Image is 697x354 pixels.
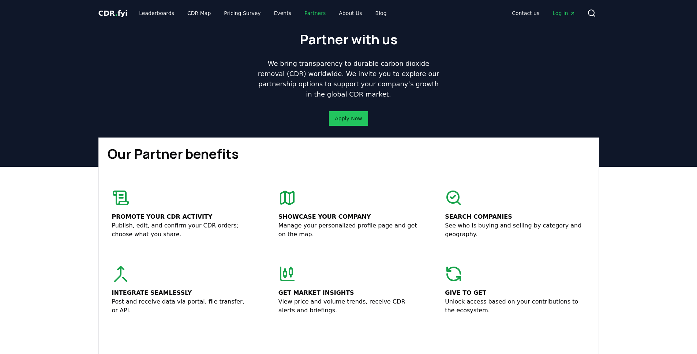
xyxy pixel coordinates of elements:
[506,7,581,20] nav: Main
[98,9,128,18] span: CDR fyi
[278,221,419,239] p: Manage your personalized profile page and get on the map.
[108,147,590,161] h1: Our Partner benefits
[112,297,252,315] p: Post and receive data via portal, file transfer, or API.
[133,7,392,20] nav: Main
[445,297,585,315] p: Unlock access based on your contributions to the ecosystem.
[329,111,368,126] button: Apply Now
[300,32,397,47] h1: Partner with us
[333,7,368,20] a: About Us
[278,297,419,315] p: View price and volume trends, receive CDR alerts and briefings.
[98,8,128,18] a: CDR.fyi
[552,10,575,17] span: Log in
[445,289,585,297] p: Give to get
[445,221,585,239] p: See who is buying and selling by category and geography.
[218,7,266,20] a: Pricing Survey
[299,7,331,20] a: Partners
[506,7,545,20] a: Contact us
[255,59,442,99] p: We bring transparency to durable carbon dioxide removal (CDR) worldwide. We invite you to explore...
[547,7,581,20] a: Log in
[278,289,419,297] p: Get market insights
[133,7,180,20] a: Leaderboards
[445,212,585,221] p: Search companies
[181,7,217,20] a: CDR Map
[112,212,252,221] p: Promote your CDR activity
[115,9,117,18] span: .
[268,7,297,20] a: Events
[112,289,252,297] p: Integrate seamlessly
[112,221,252,239] p: Publish, edit, and confirm your CDR orders; choose what you share.
[370,7,393,20] a: Blog
[278,212,419,221] p: Showcase your company
[335,115,362,122] a: Apply Now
